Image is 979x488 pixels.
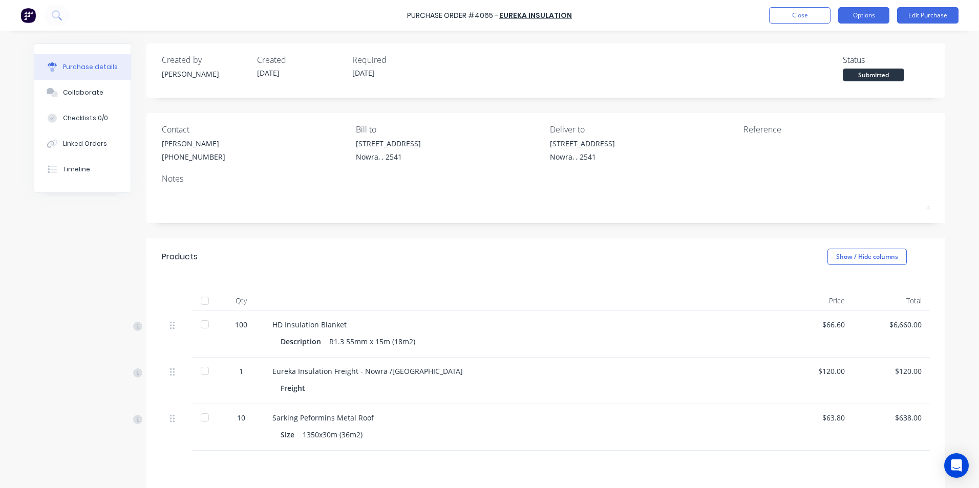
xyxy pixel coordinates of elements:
div: Status [843,54,930,66]
div: Required [352,54,439,66]
div: Nowra, , 2541 [550,151,615,162]
div: Description [281,334,329,349]
div: Created [257,54,344,66]
div: [STREET_ADDRESS] [550,138,615,149]
div: $120.00 [784,366,845,376]
div: 10 [226,412,256,423]
div: Bill to [356,123,542,136]
button: Timeline [34,157,131,182]
div: 1350x30m (36m2) [303,427,363,442]
div: Notes [162,172,930,185]
div: R1.3 55mm x 15m (18m2) [329,334,415,349]
div: Freight [281,381,313,395]
div: 100 [226,319,256,330]
button: Collaborate [34,80,131,105]
div: Created by [162,54,249,66]
div: 1 [226,366,256,376]
div: Timeline [63,165,90,174]
div: [PERSON_NAME] [162,69,249,79]
button: Checklists 0/0 [34,105,131,131]
img: Factory [20,8,36,23]
div: Qty [218,291,264,311]
div: Deliver to [550,123,736,136]
div: Purchase Order #4065 - [407,10,498,21]
div: Size [281,427,303,442]
div: [PHONE_NUMBER] [162,151,225,162]
div: Submitted [843,69,904,81]
div: Checklists 0/0 [63,114,108,123]
a: Eureka Insulation [499,10,572,20]
div: Total [853,291,930,311]
div: $66.60 [784,319,845,330]
div: $638.00 [861,412,922,423]
button: Edit Purchase [897,7,959,24]
div: Sarking Peformins Metal Roof [272,412,768,423]
button: Close [769,7,831,24]
div: Eureka Insulation Freight - Nowra /[GEOGRAPHIC_DATA] [272,366,768,376]
div: $63.80 [784,412,845,423]
button: Options [838,7,889,24]
button: Purchase details [34,54,131,80]
div: [STREET_ADDRESS] [356,138,421,149]
div: $120.00 [861,366,922,376]
div: HD Insulation Blanket [272,319,768,330]
div: [PERSON_NAME] [162,138,225,149]
button: Show / Hide columns [827,249,907,265]
div: Contact [162,123,348,136]
div: Nowra, , 2541 [356,151,421,162]
div: Open Intercom Messenger [944,453,969,478]
div: Purchase details [63,62,118,72]
div: Price [776,291,853,311]
div: Reference [743,123,930,136]
div: Products [162,251,198,263]
div: Linked Orders [63,139,107,148]
div: $6,660.00 [861,319,922,330]
div: Collaborate [63,88,103,97]
button: Linked Orders [34,131,131,157]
